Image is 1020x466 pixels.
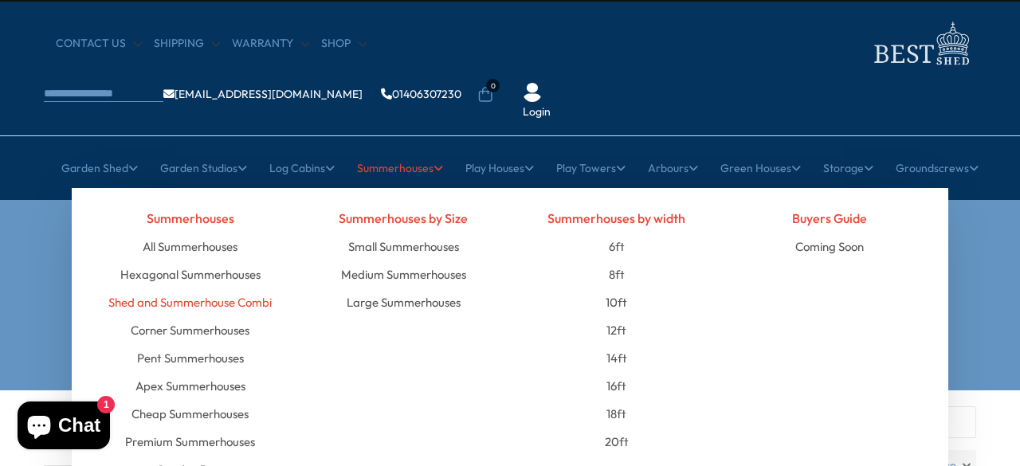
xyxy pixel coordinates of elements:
a: Small Summerhouses [348,233,459,260]
a: 6ft [609,233,625,260]
a: 01406307230 [381,88,461,100]
h4: Summerhouses by Size [309,204,499,233]
a: Warranty [232,36,309,52]
a: Garden Shed [61,148,138,188]
a: Login [523,104,551,120]
a: Premium Summerhouses [125,428,255,456]
a: Cheap Summerhouses [131,400,249,428]
a: CONTACT US [56,36,142,52]
a: 8ft [609,260,625,288]
a: 14ft [606,344,627,372]
a: Medium Summerhouses [341,260,466,288]
img: logo [865,18,976,69]
a: 0 [477,87,493,103]
a: [EMAIL_ADDRESS][DOMAIN_NAME] [163,88,363,100]
img: User Icon [523,83,542,102]
a: 12ft [606,316,626,344]
a: Play Houses [465,148,534,188]
a: Play Towers [556,148,626,188]
h4: Buyers Guide [736,204,925,233]
a: Apex Summerhouses [135,372,245,400]
a: 20ft [605,428,629,456]
a: 16ft [606,372,626,400]
a: Storage [823,148,873,188]
a: Pent Summerhouses [137,344,244,372]
a: Garden Studios [160,148,247,188]
a: Shipping [154,36,220,52]
a: Coming Soon [795,233,864,260]
inbox-online-store-chat: Shopify online store chat [13,401,115,453]
a: Arbours [648,148,698,188]
a: Shop [321,36,367,52]
a: 18ft [606,400,626,428]
span: 0 [486,79,500,92]
a: Large Summerhouses [347,288,461,316]
a: Summerhouses [357,148,443,188]
h4: Summerhouses by width [522,204,712,233]
a: 10ft [606,288,627,316]
a: Green Houses [720,148,801,188]
a: Log Cabins [269,148,335,188]
a: All Summerhouses [143,233,237,260]
a: Corner Summerhouses [131,316,249,344]
a: Shed and Summerhouse Combi [108,288,272,316]
h4: Summerhouses [96,204,285,233]
a: Groundscrews [896,148,979,188]
a: Hexagonal Summerhouses [120,260,261,288]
